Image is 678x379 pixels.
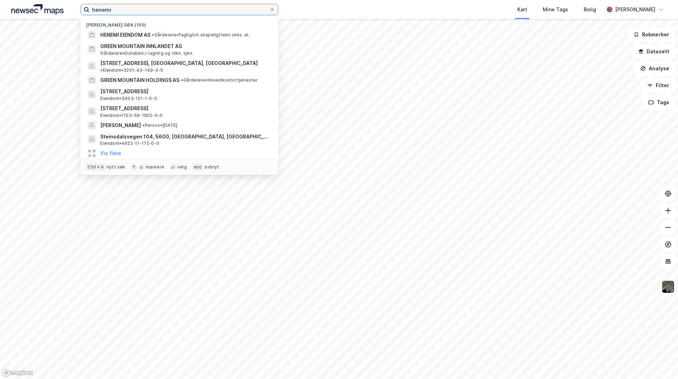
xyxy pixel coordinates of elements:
[628,28,675,42] button: Bokmerker
[100,132,270,141] span: Steinsdalsvegen 104, 5600, [GEOGRAPHIC_DATA], [GEOGRAPHIC_DATA]
[100,42,270,51] span: GREEN MOUNTAIN INNLANDET AS
[181,77,183,83] span: •
[100,59,258,67] span: [STREET_ADDRESS], [GEOGRAPHIC_DATA], [GEOGRAPHIC_DATA]
[634,61,675,76] button: Analyse
[204,164,219,170] div: avbryt
[100,104,270,113] span: [STREET_ADDRESS]
[146,164,164,170] div: markere
[107,164,125,170] div: nytt søk
[100,149,121,158] button: Vis flere
[100,67,163,73] span: Eiendom • 3201-43-149-0-0
[142,123,177,128] span: Person • [DATE]
[661,280,675,294] img: 9k=
[517,5,527,14] div: Kart
[100,31,150,39] span: HENEMI EIENDOM AS
[100,141,159,146] span: Eiendom • 4622-11-172-0-0
[100,121,141,130] span: [PERSON_NAME]
[192,164,203,171] div: esc
[86,164,105,171] div: Ctrl + k
[642,95,675,109] button: Tags
[584,5,596,14] div: Bolig
[2,369,33,377] a: Mapbox homepage
[100,67,102,73] span: •
[643,345,678,379] iframe: Chat Widget
[643,345,678,379] div: Kontrollprogram for chat
[100,76,179,84] span: GREEN MOUNTAIN HOLDINGS AS
[632,45,675,59] button: Datasett
[152,32,154,37] span: •
[81,17,278,29] div: [PERSON_NAME] søk (100)
[181,77,258,83] span: Gårdeiere • Hovedkontortjenester
[100,113,162,118] span: Eiendom • 1103-59-1802-0-0
[89,4,269,15] input: Søk på adresse, matrikkel, gårdeiere, leietakere eller personer
[641,78,675,93] button: Filter
[543,5,568,14] div: Mine Tags
[177,164,187,170] div: velg
[100,96,157,101] span: Eiendom • 3403-121-1-0-0
[152,32,249,38] span: Gårdeiere • Faglig/vit.skapelig/tekn.virks. el.
[615,5,655,14] div: [PERSON_NAME]
[100,51,193,56] span: Gårdeiere • Databeh./-lagring og tilkn. tjen.
[11,4,64,15] img: logo.a4113a55bc3d86da70a041830d287a7e.svg
[142,123,144,128] span: •
[100,87,270,96] span: [STREET_ADDRESS]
